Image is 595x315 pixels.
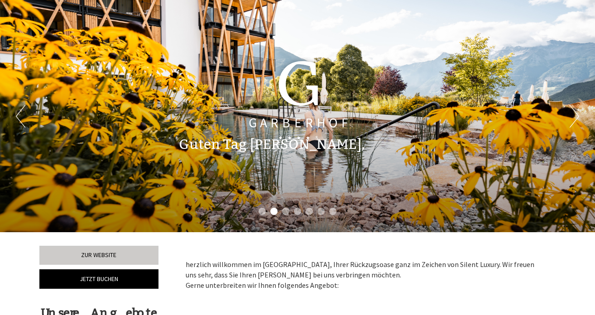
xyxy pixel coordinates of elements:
[179,137,365,152] h1: Guten Tag [PERSON_NAME],
[186,259,542,291] p: herzlich willkommen im [GEOGRAPHIC_DATA], Ihrer Rückzugsoase ganz im Zeichen von Silent Luxury. W...
[39,246,158,265] a: Zur Website
[16,105,25,128] button: Previous
[39,269,158,289] a: Jetzt buchen
[570,105,579,128] button: Next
